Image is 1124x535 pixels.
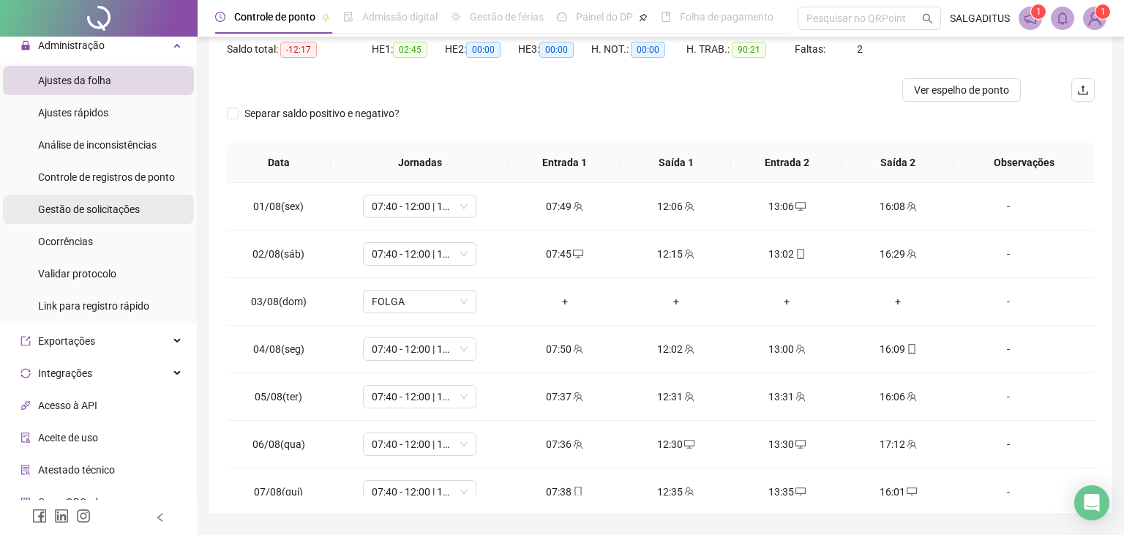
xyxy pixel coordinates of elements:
[20,465,31,475] span: solution
[686,41,795,58] div: H. TRAB.:
[1024,12,1037,25] span: notification
[1095,4,1110,19] sup: Atualize o seu contato no menu Meus Dados
[466,42,501,58] span: 00:00
[572,439,583,449] span: team
[631,42,665,58] span: 00:00
[252,248,304,260] span: 02/08(sáb)
[743,341,831,357] div: 13:00
[794,487,806,497] span: desktop
[854,293,942,310] div: +
[743,246,831,262] div: 13:02
[521,246,609,262] div: 07:45
[509,143,621,183] th: Entrada 1
[539,42,574,58] span: 00:00
[661,12,671,22] span: book
[38,464,115,476] span: Atestado técnico
[1077,84,1089,96] span: upload
[20,497,31,507] span: qrcode
[854,341,942,357] div: 16:09
[20,40,31,50] span: lock
[1084,7,1106,29] img: 44841
[38,335,95,347] span: Exportações
[683,439,694,449] span: desktop
[965,293,1052,310] div: -
[372,195,468,217] span: 07:40 - 12:00 | 13:00 - 16:00
[38,139,157,151] span: Análise de inconsistências
[965,341,1052,357] div: -
[20,400,31,411] span: api
[794,392,806,402] span: team
[950,10,1010,26] span: SALGADITUS
[632,198,720,214] div: 12:06
[854,389,942,405] div: 16:06
[234,11,315,23] span: Controle de ponto
[680,11,773,23] span: Folha de pagamento
[372,338,468,360] span: 07:40 - 12:00 | 13:00 - 16:00
[470,11,544,23] span: Gestão de férias
[905,392,917,402] span: team
[254,486,303,498] span: 07/08(qui)
[372,243,468,265] span: 07:40 - 12:00 | 13:00 - 16:00
[576,11,633,23] span: Painel do DP
[521,293,609,310] div: +
[632,293,720,310] div: +
[1101,7,1106,17] span: 1
[965,484,1052,500] div: -
[914,82,1009,98] span: Ver espelho de ponto
[683,392,694,402] span: team
[795,43,828,55] span: Faltas:
[922,13,933,24] span: search
[255,391,302,403] span: 05/08(ter)
[253,201,304,212] span: 01/08(sex)
[965,436,1052,452] div: -
[965,246,1052,262] div: -
[965,154,1083,171] span: Observações
[38,40,105,51] span: Administração
[965,198,1052,214] div: -
[521,198,609,214] div: 07:49
[251,296,307,307] span: 03/08(dom)
[731,143,842,183] th: Entrada 2
[215,12,225,22] span: clock-circle
[321,13,330,22] span: pushpin
[54,509,69,523] span: linkedin
[20,433,31,443] span: audit
[572,392,583,402] span: team
[362,11,438,23] span: Admissão digital
[32,509,47,523] span: facebook
[743,293,831,310] div: +
[38,107,108,119] span: Ajustes rápidos
[639,13,648,22] span: pushpin
[451,12,461,22] span: sun
[854,436,942,452] div: 17:12
[38,300,149,312] span: Link para registro rápido
[343,12,353,22] span: file-done
[905,201,917,212] span: team
[683,201,694,212] span: team
[632,484,720,500] div: 12:35
[1031,4,1046,19] sup: 1
[372,386,468,408] span: 07:40 - 12:00 | 13:00 - 16:00
[902,78,1021,102] button: Ver espelho de ponto
[854,246,942,262] div: 16:29
[743,389,831,405] div: 13:31
[794,201,806,212] span: desktop
[155,512,165,523] span: left
[732,42,766,58] span: 90:21
[393,42,427,58] span: 02:45
[38,496,103,508] span: Gerar QRCode
[905,249,917,259] span: team
[854,198,942,214] div: 16:08
[445,41,518,58] div: HE 2:
[621,143,732,183] th: Saída 1
[20,368,31,378] span: sync
[632,389,720,405] div: 12:31
[38,367,92,379] span: Integrações
[794,344,806,354] span: team
[632,246,720,262] div: 12:15
[1074,485,1109,520] div: Open Intercom Messenger
[572,344,583,354] span: team
[572,249,583,259] span: desktop
[372,433,468,455] span: 07:40 - 12:00 | 13:00 - 16:00
[854,484,942,500] div: 16:01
